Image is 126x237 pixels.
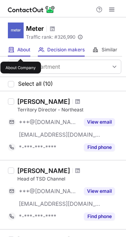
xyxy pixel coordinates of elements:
[8,23,24,38] img: f9328b48b9c9f5123f0a8a7ca753bdec
[12,63,60,71] div: Select department
[19,200,101,207] span: [EMAIL_ADDRESS][DOMAIN_NAME]
[84,118,115,126] button: Reveal Button
[17,47,30,53] span: About
[84,143,115,151] button: Reveal Button
[26,34,76,40] span: Traffic rank: # 326,990
[17,175,121,182] div: Head of TSD Channel
[19,118,79,126] span: ***@[DOMAIN_NAME]
[17,106,121,113] div: Territory Director - Northeast
[102,47,117,53] span: Similar
[19,131,101,138] span: [EMAIL_ADDRESS][DOMAIN_NAME]
[84,187,115,195] button: Reveal Button
[17,98,70,105] div: [PERSON_NAME]
[18,81,53,87] span: Select all (10)
[26,24,44,33] h1: Meter
[17,167,70,175] div: [PERSON_NAME]
[84,213,115,220] button: Reveal Button
[8,5,55,14] img: ContactOut v5.3.10
[19,188,79,195] span: ***@[DOMAIN_NAME]
[47,47,85,53] span: Decision makers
